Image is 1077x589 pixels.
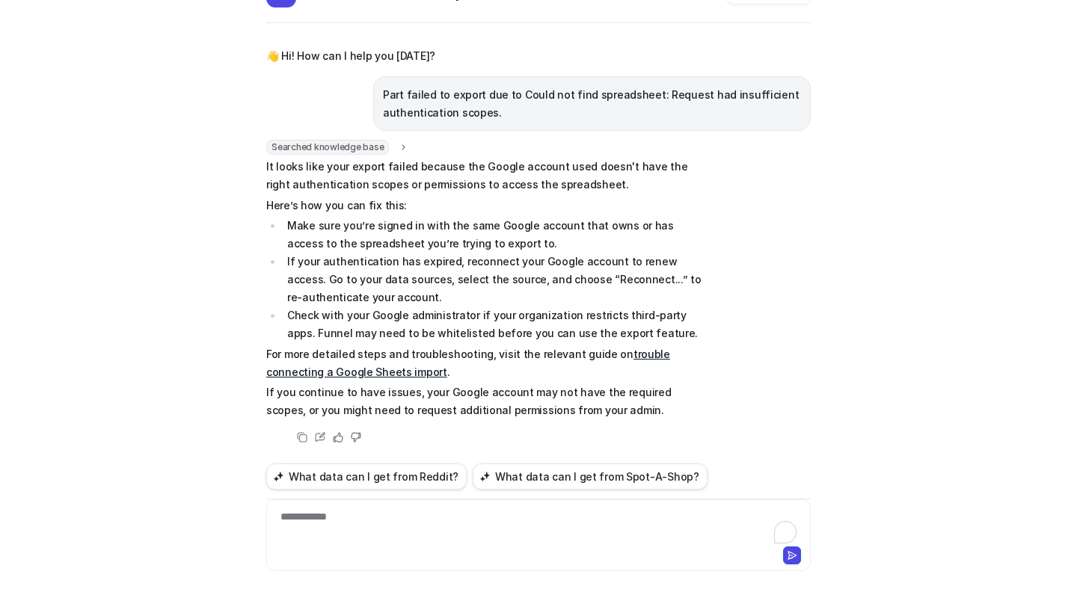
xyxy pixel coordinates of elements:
[283,253,704,306] li: If your authentication has expired, reconnect your Google account to renew access. Go to your dat...
[266,463,467,490] button: What data can I get from Reddit?
[473,463,708,490] button: What data can I get from Spot-A-Shop?
[383,86,801,122] p: Part failed to export due to Could not find spreadsheet: Request had insufficient authentication ...
[266,345,704,381] p: For more detailed steps and troubleshooting, visit the relevant guide on .
[266,348,670,378] a: trouble connecting a Google Sheets import
[266,140,389,155] span: Searched knowledge base
[270,509,807,543] div: To enrich screen reader interactions, please activate Accessibility in Grammarly extension settings
[266,47,435,65] p: 👋 Hi! How can I help you [DATE]?
[266,383,704,419] p: If you continue to have issues, your Google account may not have the required scopes, or you migh...
[266,197,704,215] p: Here’s how you can fix this:
[266,158,704,194] p: It looks like your export failed because the Google account used doesn't have the right authentic...
[283,217,704,253] li: Make sure you’re signed in with the same Google account that owns or has access to the spreadshee...
[283,306,704,342] li: Check with your Google administrator if your organization restricts third-party apps. Funnel may ...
